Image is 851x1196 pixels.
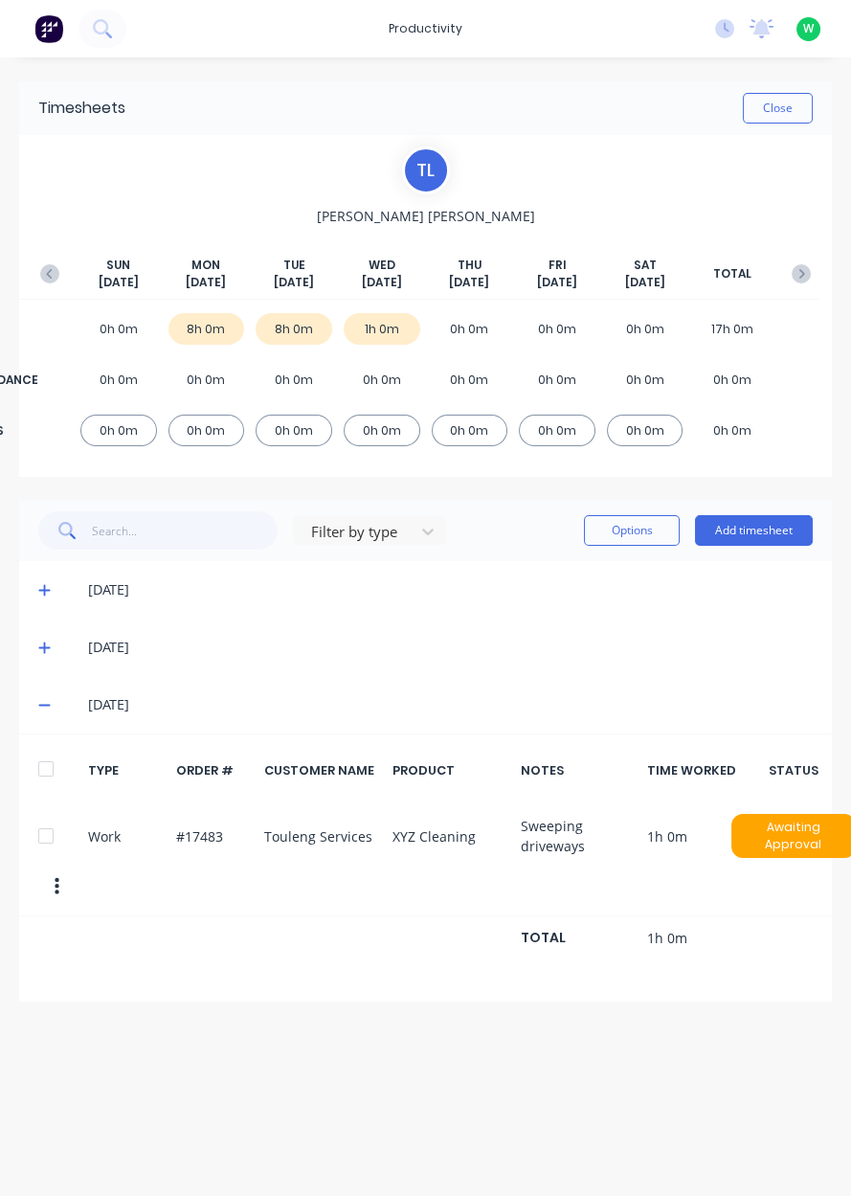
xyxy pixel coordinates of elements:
span: [DATE] [274,274,314,291]
button: Options [584,515,680,546]
div: ORDER # [176,761,254,779]
div: NOTES [521,761,637,779]
div: 0h 0m [519,364,595,395]
div: 0h 0m [432,364,508,395]
span: [PERSON_NAME] [PERSON_NAME] [317,206,535,226]
div: 0h 0m [694,415,771,446]
button: Add timesheet [695,515,813,546]
div: 0h 0m [432,415,508,446]
span: FRI [548,257,566,274]
div: 8h 0m [256,313,332,345]
div: 1h 0m [344,313,420,345]
div: 8h 0m [168,313,245,345]
span: THU [458,257,481,274]
span: W [803,20,814,37]
div: [DATE] [88,579,813,600]
div: 0h 0m [519,415,595,446]
div: Timesheets [38,97,125,120]
div: 0h 0m [256,364,332,395]
div: [DATE] [88,637,813,658]
span: [DATE] [449,274,489,291]
span: [DATE] [186,274,226,291]
div: [DATE] [88,694,813,715]
span: [DATE] [362,274,402,291]
span: MON [191,257,220,274]
div: PRODUCT [392,761,510,779]
span: TOTAL [713,265,751,282]
div: 0h 0m [256,415,332,446]
span: SAT [634,257,657,274]
span: WED [369,257,395,274]
div: 0h 0m [344,364,420,395]
div: 0h 0m [80,313,157,345]
div: 0h 0m [519,313,595,345]
div: 0h 0m [168,364,245,395]
div: productivity [379,14,472,43]
div: T L [402,147,450,194]
div: 0h 0m [80,415,157,446]
img: Factory [34,14,63,43]
div: STATUS [774,761,813,779]
div: 17h 0m [694,313,771,345]
div: 0h 0m [607,415,683,446]
div: TIME WORKED [647,761,763,779]
div: TYPE [88,761,166,779]
span: [DATE] [625,274,665,291]
div: 0h 0m [80,364,157,395]
div: 0h 0m [432,313,508,345]
button: Close [743,93,813,124]
input: Search... [92,511,279,550]
span: [DATE] [537,274,577,291]
div: 0h 0m [607,364,683,395]
div: 0h 0m [607,313,683,345]
div: 0h 0m [694,364,771,395]
span: TUE [283,257,305,274]
div: CUSTOMER NAME [264,761,382,779]
div: 0h 0m [344,415,420,446]
span: SUN [106,257,130,274]
div: 0h 0m [168,415,245,446]
span: [DATE] [99,274,139,291]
